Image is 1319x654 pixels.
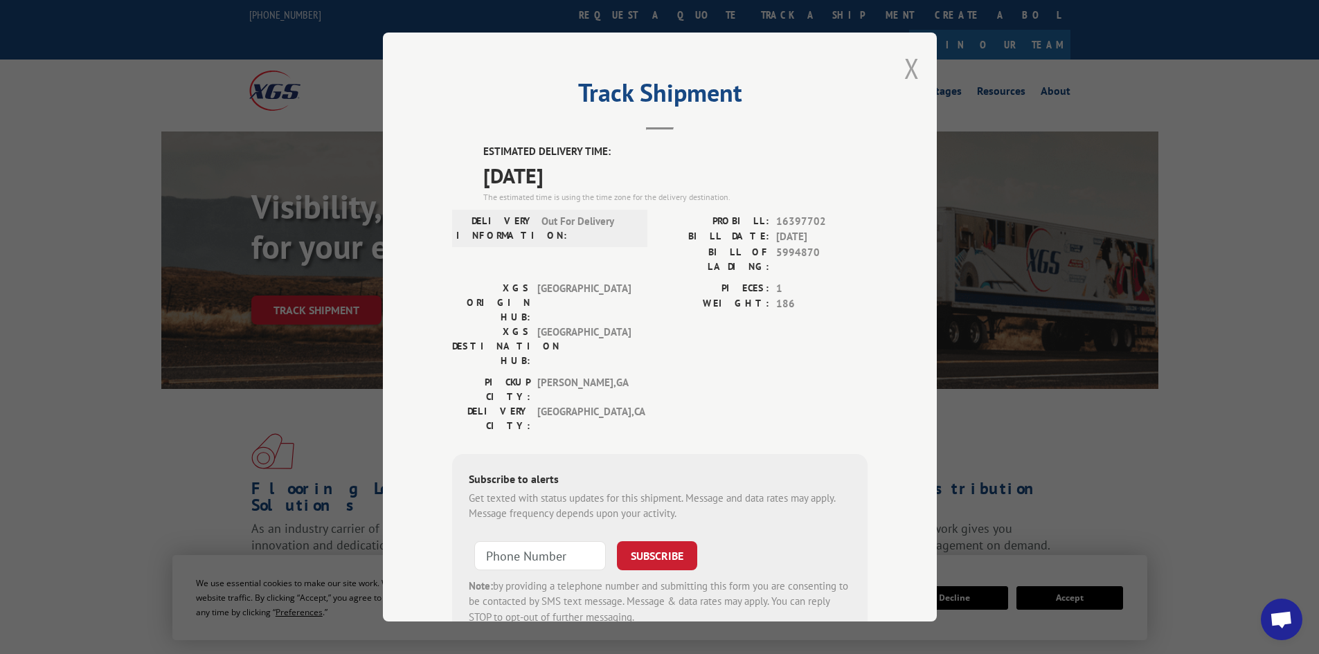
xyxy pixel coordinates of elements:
[776,296,868,312] span: 186
[474,541,606,570] input: Phone Number
[483,191,868,203] div: The estimated time is using the time zone for the delivery destination.
[660,214,769,230] label: PROBILL:
[452,404,530,433] label: DELIVERY CITY:
[660,245,769,274] label: BILL OF LADING:
[469,579,493,592] strong: Note:
[452,83,868,109] h2: Track Shipment
[1261,599,1302,640] a: Open chat
[452,325,530,368] label: XGS DESTINATION HUB:
[776,214,868,230] span: 16397702
[904,50,919,87] button: Close modal
[537,281,631,325] span: [GEOGRAPHIC_DATA]
[660,296,769,312] label: WEIGHT:
[541,214,635,243] span: Out For Delivery
[537,325,631,368] span: [GEOGRAPHIC_DATA]
[456,214,535,243] label: DELIVERY INFORMATION:
[469,471,851,491] div: Subscribe to alerts
[617,541,697,570] button: SUBSCRIBE
[469,491,851,522] div: Get texted with status updates for this shipment. Message and data rates may apply. Message frequ...
[660,229,769,245] label: BILL DATE:
[452,375,530,404] label: PICKUP CITY:
[537,404,631,433] span: [GEOGRAPHIC_DATA] , CA
[483,144,868,160] label: ESTIMATED DELIVERY TIME:
[452,281,530,325] label: XGS ORIGIN HUB:
[776,229,868,245] span: [DATE]
[660,281,769,297] label: PIECES:
[776,245,868,274] span: 5994870
[776,281,868,297] span: 1
[469,579,851,626] div: by providing a telephone number and submitting this form you are consenting to be contacted by SM...
[483,160,868,191] span: [DATE]
[537,375,631,404] span: [PERSON_NAME] , GA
